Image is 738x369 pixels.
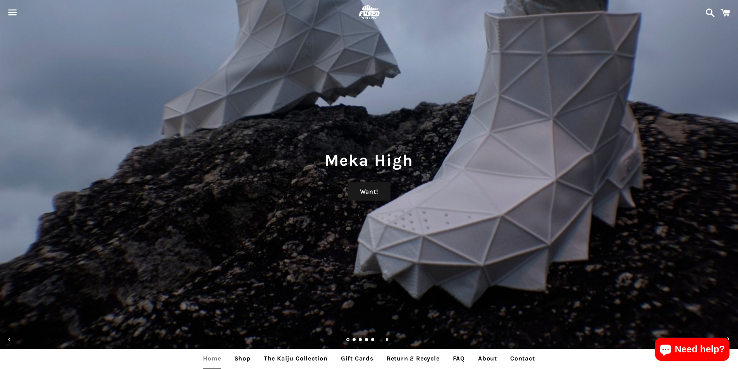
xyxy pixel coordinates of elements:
[197,349,227,368] a: Home
[346,338,350,342] a: Slide 1, current
[381,349,446,368] a: Return 2 Recycle
[335,349,379,368] a: Gift Cards
[353,338,356,342] a: Load slide 2
[8,149,730,172] h1: Meka High
[359,338,363,342] a: Load slide 3
[1,331,18,348] button: Previous slide
[348,182,391,201] a: Want!
[653,338,732,363] inbox-online-store-chat: Shopify online store chat
[371,338,375,342] a: Load slide 5
[365,338,369,342] a: Load slide 4
[720,331,737,348] button: Next slide
[447,349,471,368] a: FAQ
[229,349,256,368] a: Shop
[504,349,541,368] a: Contact
[378,331,396,348] button: Pause slideshow
[472,349,503,368] a: About
[258,349,334,368] a: The Kaiju Collection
